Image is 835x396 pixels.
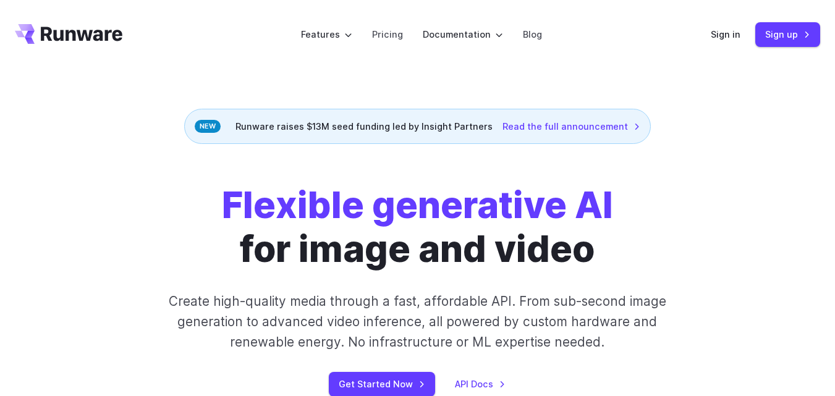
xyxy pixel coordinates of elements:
strong: Flexible generative AI [222,183,613,227]
a: Read the full announcement [502,119,640,133]
a: Sign up [755,22,820,46]
h1: for image and video [222,183,613,271]
label: Documentation [423,27,503,41]
a: Go to / [15,24,122,44]
a: Sign in [711,27,740,41]
label: Features [301,27,352,41]
p: Create high-quality media through a fast, affordable API. From sub-second image generation to adv... [160,291,676,353]
a: Get Started Now [329,372,435,396]
div: Runware raises $13M seed funding led by Insight Partners [184,109,651,144]
a: API Docs [455,377,506,391]
a: Pricing [372,27,403,41]
a: Blog [523,27,542,41]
